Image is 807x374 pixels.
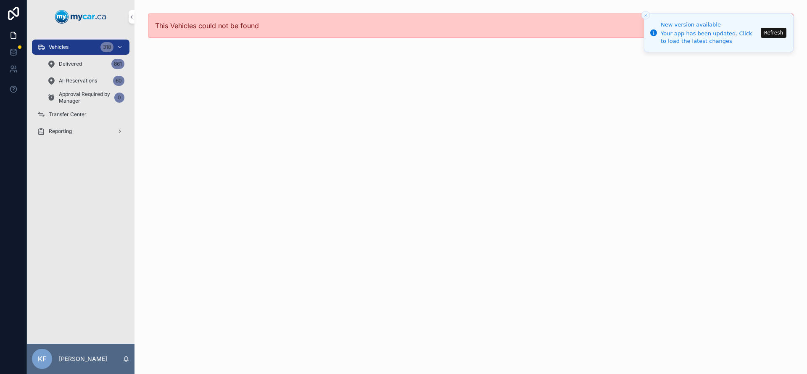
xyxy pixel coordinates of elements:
[59,355,107,363] p: [PERSON_NAME]
[761,28,786,38] button: Refresh
[111,59,124,69] div: 861
[155,21,259,30] span: This Vehicles could not be found
[661,30,758,45] div: Your app has been updated. Click to load the latest changes
[49,128,72,135] span: Reporting
[32,40,129,55] a: Vehicles318
[49,111,87,118] span: Transfer Center
[59,77,97,84] span: All Reservations
[59,91,111,104] span: Approval Required by Manager
[661,21,758,29] div: New version available
[100,42,113,52] div: 318
[42,90,129,105] a: Approval Required by Manager0
[113,76,124,86] div: 60
[114,93,124,103] div: 0
[42,73,129,88] a: All Reservations60
[49,44,69,50] span: Vehicles
[38,354,46,364] span: KF
[641,11,650,19] button: Close toast
[55,10,106,24] img: App logo
[59,61,82,67] span: Delivered
[42,56,129,72] a: Delivered861
[32,124,129,139] a: Reporting
[32,107,129,122] a: Transfer Center
[27,34,134,150] div: scrollable content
